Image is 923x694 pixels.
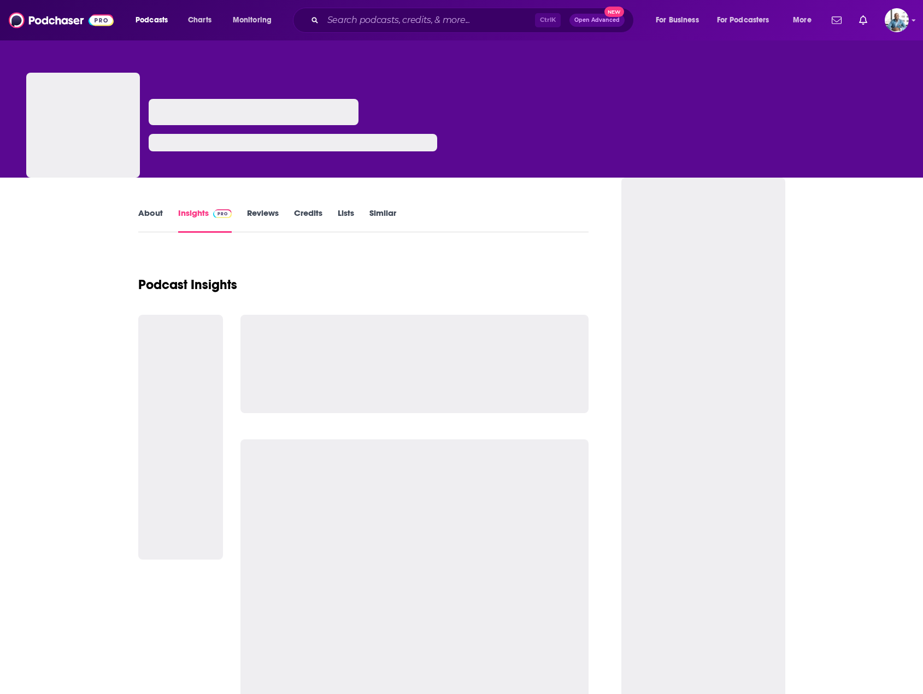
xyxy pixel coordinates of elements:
[138,277,237,293] h1: Podcast Insights
[128,11,182,29] button: open menu
[785,11,825,29] button: open menu
[338,208,354,233] a: Lists
[233,13,272,28] span: Monitoring
[188,13,211,28] span: Charts
[294,208,322,233] a: Credits
[885,8,909,32] button: Show profile menu
[885,8,909,32] img: User Profile
[717,13,769,28] span: For Podcasters
[323,11,535,29] input: Search podcasts, credits, & more...
[9,10,114,31] img: Podchaser - Follow, Share and Rate Podcasts
[535,13,561,27] span: Ctrl K
[574,17,620,23] span: Open Advanced
[138,208,163,233] a: About
[569,14,625,27] button: Open AdvancedNew
[656,13,699,28] span: For Business
[136,13,168,28] span: Podcasts
[303,8,644,33] div: Search podcasts, credits, & more...
[793,13,812,28] span: More
[885,8,909,32] span: Logged in as BoldlyGo
[247,208,279,233] a: Reviews
[225,11,286,29] button: open menu
[213,209,232,218] img: Podchaser Pro
[827,11,846,30] a: Show notifications dropdown
[648,11,713,29] button: open menu
[178,208,232,233] a: InsightsPodchaser Pro
[710,11,785,29] button: open menu
[181,11,218,29] a: Charts
[855,11,872,30] a: Show notifications dropdown
[604,7,624,17] span: New
[369,208,396,233] a: Similar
